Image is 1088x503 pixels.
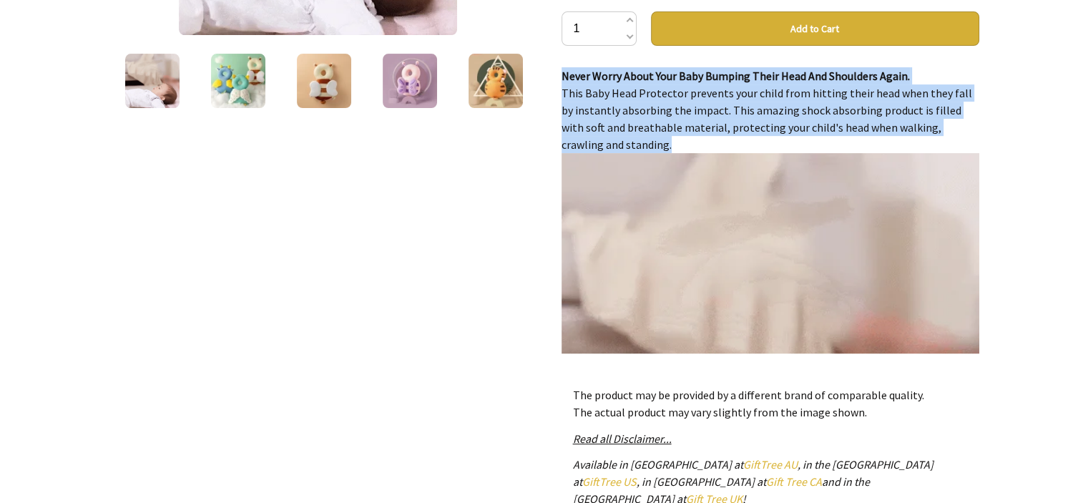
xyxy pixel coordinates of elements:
img: Infant Fall Protection Pillow [297,54,351,108]
img: Infant Fall Protection Pillow [211,54,265,108]
img: Infant Fall Protection Pillow [469,54,523,108]
img: Infant Fall Protection Pillow [125,54,180,108]
a: GiftTree US [582,474,637,489]
a: Gift Tree CA [766,474,822,489]
a: GiftTree AU [743,457,798,472]
img: Infant Fall Protection Pillow [383,54,437,108]
a: Read all Disclaimer... [573,431,672,446]
p: The product may be provided by a different brand of comparable quality. The actual product may va... [573,386,968,421]
button: Add to Cart [651,11,979,46]
div: This Baby Head Protector prevents your child from hitting their head when they fall by instantly ... [562,67,979,353]
strong: Never Worry About Your Baby Bumping Their Head And Shoulders Again. [562,69,910,83]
